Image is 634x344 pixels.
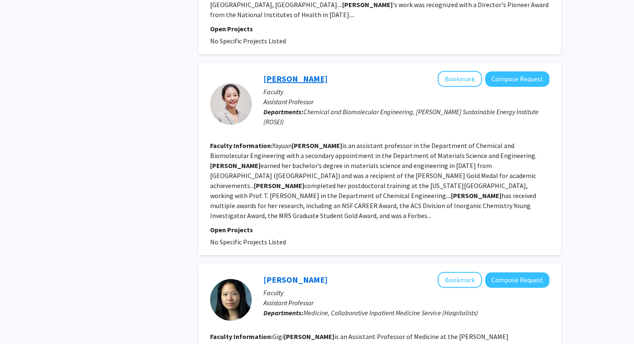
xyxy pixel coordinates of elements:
[451,191,501,200] b: [PERSON_NAME]
[263,274,328,285] a: [PERSON_NAME]
[210,141,536,220] fg-read-more: Yayuan is an assistant professor in the Department of Chemical and Biomolecular Engineering with ...
[263,87,549,97] p: Faculty
[438,71,482,87] button: Add Yayuan Liu to Bookmarks
[342,0,393,9] b: [PERSON_NAME]
[263,288,549,298] p: Faculty
[485,71,549,87] button: Compose Request to Yayuan Liu
[303,309,478,317] span: Medicine, Collaborative Inpatient Medicine Service (Hospitalists)
[438,272,482,288] button: Add Gigi Liu to Bookmarks
[263,97,549,107] p: Assistant Professor
[210,141,273,150] b: Faculty Information:
[210,238,286,246] span: No Specific Projects Listed
[210,24,549,34] p: Open Projects
[210,37,286,45] span: No Specific Projects Listed
[210,161,261,170] b: [PERSON_NAME]
[254,181,304,190] b: [PERSON_NAME]
[263,73,328,84] a: [PERSON_NAME]
[6,306,35,338] iframe: Chat
[292,141,342,150] b: [PERSON_NAME]
[284,332,334,341] b: [PERSON_NAME]
[485,272,549,288] button: Compose Request to Gigi Liu
[263,309,303,317] b: Departments:
[210,225,549,235] p: Open Projects
[263,108,303,116] b: Departments:
[263,108,539,126] span: Chemical and Biomolecular Engineering, [PERSON_NAME] Sustainable Energy Institute (ROSEI)
[210,332,273,341] b: Faculty Information:
[263,298,549,308] p: Assistant Professor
